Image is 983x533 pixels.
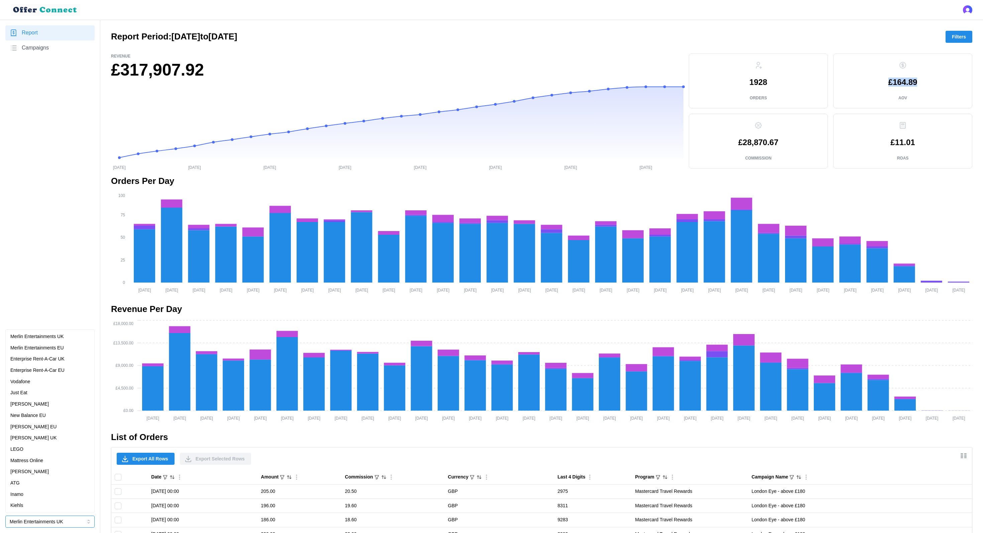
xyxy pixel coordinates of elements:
tspan: [DATE] [247,288,259,292]
tspan: [DATE] [301,288,314,292]
input: Toggle select row [115,517,121,523]
span: Admin [5,480,95,487]
td: [DATE] 00:00 [148,485,257,499]
tspan: [DATE] [174,416,186,421]
tspan: [DATE] [764,416,777,421]
p: Revenue [111,54,683,59]
h2: Orders Per Day [111,175,972,187]
p: AOV [898,95,907,101]
tspan: 75 [121,213,125,217]
tspan: [DATE] [899,416,911,421]
p: 1928 [749,78,767,86]
h2: List of Orders [111,431,972,443]
button: Column Actions [586,473,593,481]
tspan: [DATE] [925,288,938,292]
tspan: [DATE] [657,416,670,421]
tspan: [DATE] [281,416,294,421]
p: [PERSON_NAME] EU [10,423,57,431]
p: Kiehls [10,502,23,509]
tspan: [DATE] [684,416,696,421]
tspan: [DATE] [871,288,884,292]
tspan: [DATE] [415,416,428,421]
tspan: [DATE] [146,416,159,421]
button: Show/Hide columns [958,450,969,461]
tspan: [DATE] [437,288,449,292]
p: £28,870.67 [738,138,778,146]
input: Toggle select row [115,488,121,495]
p: [PERSON_NAME] [10,468,49,475]
tspan: [DATE] [572,288,585,292]
tspan: [DATE] [790,288,802,292]
tspan: [DATE] [953,416,965,421]
tspan: [DATE] [603,416,616,421]
tspan: [DATE] [681,288,694,292]
td: [DATE] 00:00 [148,513,257,527]
tspan: 100 [118,193,125,198]
tspan: [DATE] [193,288,205,292]
button: Filters [946,31,972,43]
button: Column Actions [669,473,676,481]
tspan: [DATE] [442,416,455,421]
span: Campaigns [22,44,49,52]
tspan: [DATE] [308,416,320,421]
span: Export Selected Rows [196,453,245,464]
tspan: [DATE] [166,288,178,292]
tspan: [DATE] [355,288,368,292]
tspan: [DATE] [138,288,151,292]
tspan: [DATE] [708,288,721,292]
div: Campaign Name [752,473,788,481]
button: Export Selected Rows [180,453,251,465]
button: Merlin Entertainments UK [5,516,95,528]
tspan: [DATE] [188,165,201,170]
tspan: [DATE] [328,288,341,292]
span: Change Merchant [5,505,95,512]
tspan: [DATE] [564,165,577,170]
td: 196.00 [257,499,341,513]
p: Mattress Online [10,457,43,464]
tspan: [DATE] [654,288,667,292]
tspan: [DATE] [599,288,612,292]
td: Mastercard Travel Rewards [632,499,748,513]
button: Sort by Date descending [169,474,175,480]
td: London Eye - above £180 [748,485,972,499]
p: Vodafone [10,378,30,386]
td: GBP [445,499,554,513]
tspan: [DATE] [545,288,558,292]
p: ATG [10,479,20,487]
p: £164.89 [888,78,917,86]
button: Sort by Commission descending [381,474,387,480]
h2: Report Period: [DATE] to [DATE] [111,31,237,42]
p: Just Eat [10,389,27,397]
span: Filters [952,31,966,42]
a: Campaigns [5,40,95,56]
tspan: [DATE] [489,165,502,170]
tspan: [DATE] [640,165,652,170]
tspan: 0 [123,280,125,285]
td: GBP [445,485,554,499]
tspan: [DATE] [335,416,347,421]
tspan: [DATE] [630,416,643,421]
button: Sort by Amount descending [286,474,292,480]
tspan: [DATE] [518,288,531,292]
tspan: [DATE] [738,416,750,421]
tspan: [DATE] [627,288,640,292]
tspan: [DATE] [464,288,477,292]
tspan: [DATE] [872,416,885,421]
tspan: [DATE] [898,288,911,292]
p: Enterprise Rent-A-Car UK [10,355,65,363]
td: Mastercard Travel Rewards [632,485,748,499]
tspan: [DATE] [263,165,276,170]
tspan: £0.00 [123,408,133,413]
tspan: [DATE] [844,288,857,292]
div: Program [635,473,654,481]
h2: Revenue Per Day [111,303,972,315]
p: Commission [745,155,772,161]
p: [PERSON_NAME] UK [10,434,57,442]
tspan: £13,500.00 [113,341,133,345]
button: Sort by Currency ascending [476,474,482,480]
button: Column Actions [176,473,183,481]
div: Amount [261,473,279,481]
td: 186.00 [257,513,341,527]
button: Column Actions [293,473,300,481]
span: Export All Rows [132,453,168,464]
